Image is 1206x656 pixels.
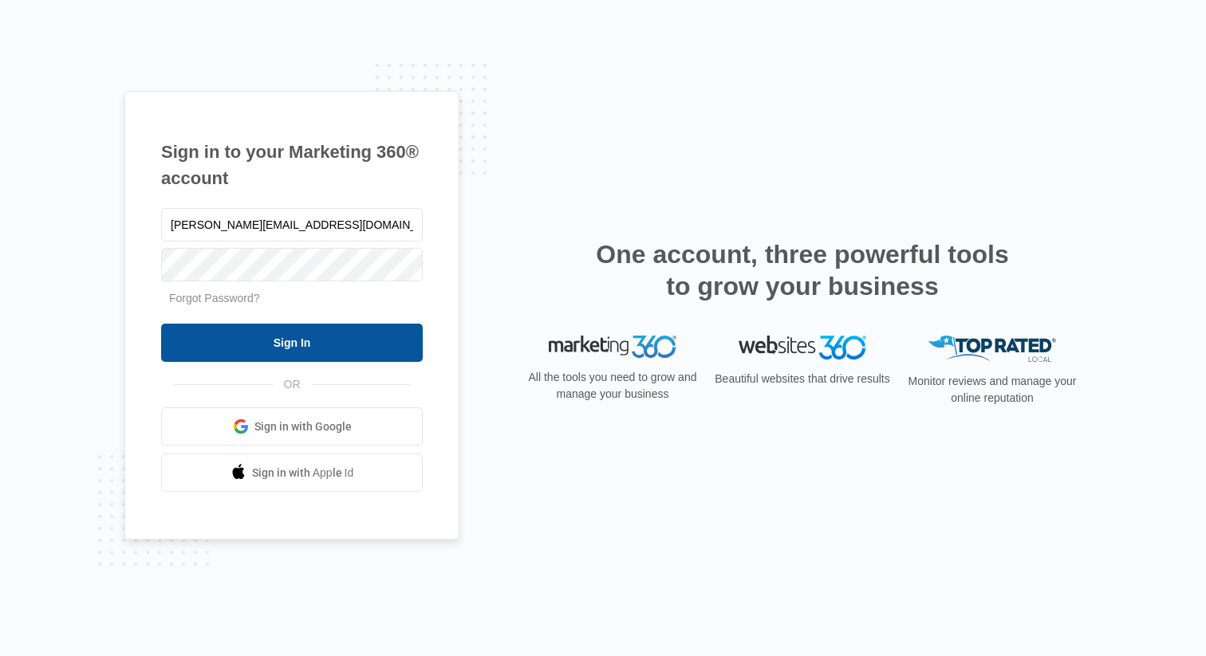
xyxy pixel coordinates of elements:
[713,371,892,387] p: Beautiful websites that drive results
[169,292,260,304] a: Forgot Password?
[739,336,866,359] img: Websites 360
[161,454,423,492] a: Sign in with Apple Id
[928,336,1056,362] img: Top Rated Local
[903,373,1082,407] p: Monitor reviews and manage your online reputation
[161,208,423,242] input: Email
[254,418,352,435] span: Sign in with Google
[591,238,1014,302] h2: One account, three powerful tools to grow your business
[549,336,676,358] img: Marketing 360
[523,369,702,403] p: All the tools you need to grow and manage your business
[252,465,354,481] span: Sign in with Apple Id
[161,324,423,362] input: Sign In
[161,139,423,191] h1: Sign in to your Marketing 360® account
[161,407,423,446] a: Sign in with Google
[273,376,312,393] span: OR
